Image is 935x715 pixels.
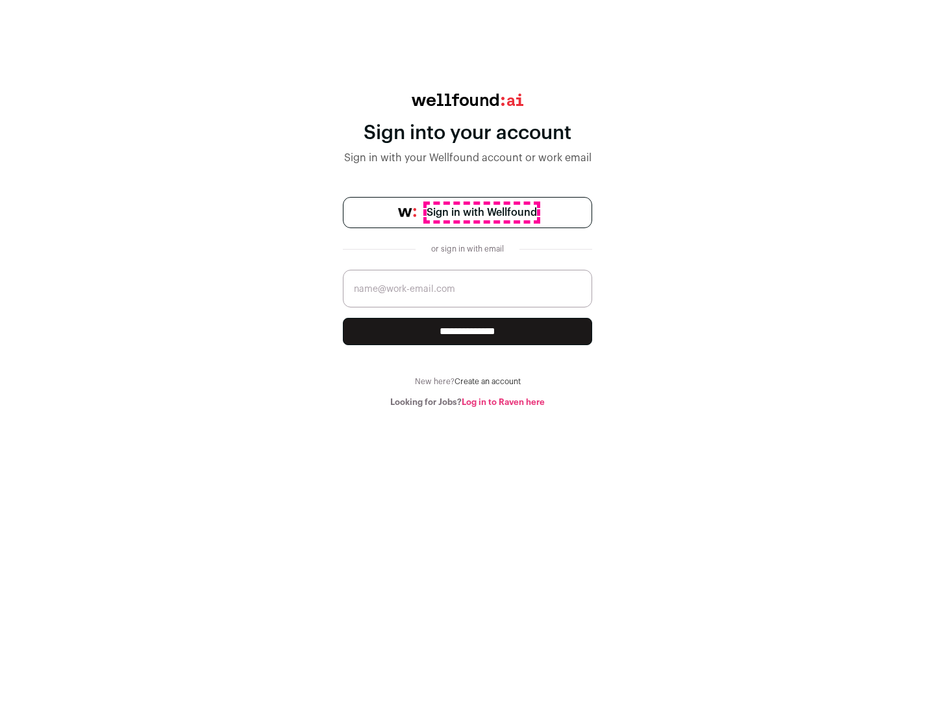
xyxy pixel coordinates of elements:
[343,197,592,228] a: Sign in with Wellfound
[343,376,592,387] div: New here?
[426,244,509,254] div: or sign in with email
[343,122,592,145] div: Sign into your account
[427,205,537,220] span: Sign in with Wellfound
[343,150,592,166] div: Sign in with your Wellfound account or work email
[343,270,592,307] input: name@work-email.com
[343,397,592,408] div: Looking for Jobs?
[455,378,521,385] a: Create an account
[398,208,416,217] img: wellfound-symbol-flush-black-fb3c872781a75f747ccb3a119075da62bfe97bd399995f84a933054e44a575c4.png
[462,398,545,406] a: Log in to Raven here
[412,94,523,106] img: wellfound:ai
